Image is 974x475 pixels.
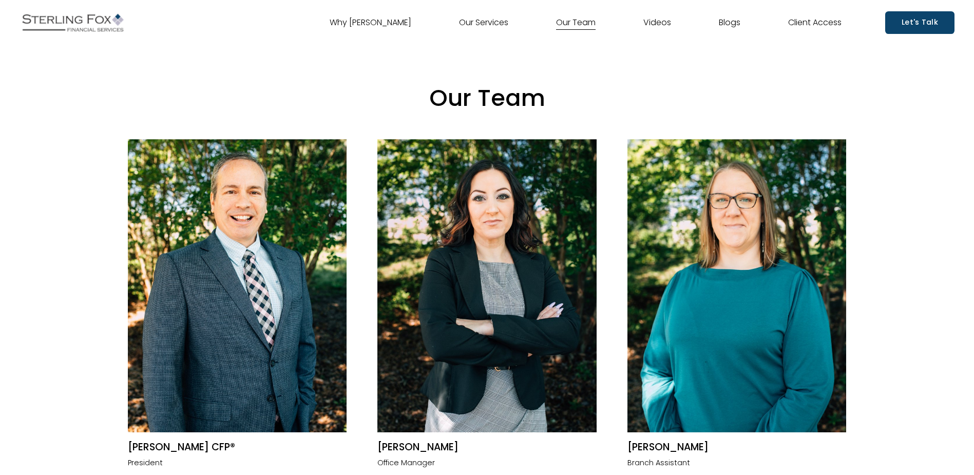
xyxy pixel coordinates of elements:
img: Sterling Fox Financial Services [20,10,126,35]
p: President [128,456,347,470]
a: Let's Talk [885,11,954,33]
a: Why [PERSON_NAME] [330,14,411,31]
p: Branch Assistant [627,456,847,470]
h2: [PERSON_NAME] [377,441,597,454]
a: Blogs [719,14,740,31]
h2: [PERSON_NAME] [627,441,847,454]
a: Our Services [459,14,508,31]
h2: [PERSON_NAME] CFP® [128,441,347,454]
a: Client Access [788,14,842,31]
a: Videos [643,14,671,31]
a: Our Team [556,14,596,31]
img: Robert W. Volpe CFP® [128,139,347,432]
p: Office Manager [377,456,597,470]
img: Lisa M. Coello [377,139,597,432]
img: Kerri Pait [627,139,847,432]
p: Our Team [128,78,847,119]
